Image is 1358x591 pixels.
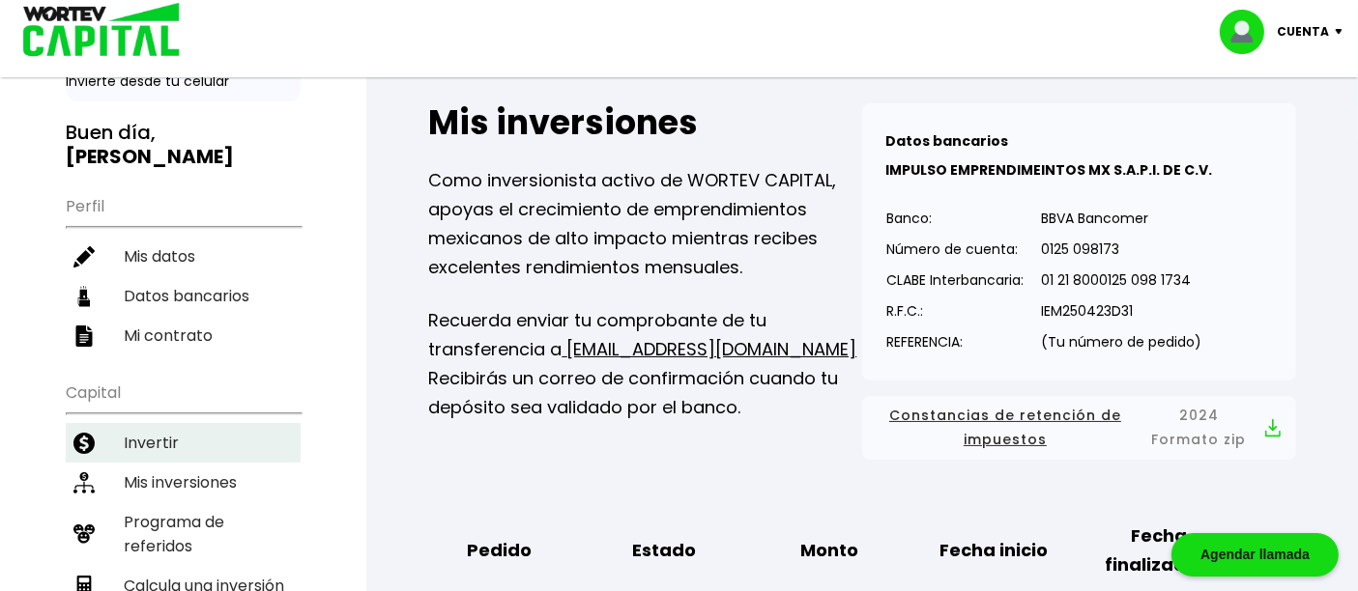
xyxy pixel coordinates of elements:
[878,404,1133,452] span: Constancias de retención de impuestos
[1041,266,1201,295] p: 01 21 8000125 098 1734
[1041,327,1201,356] p: (Tu número de pedido)
[66,184,301,355] ul: Perfil
[562,337,856,361] a: [EMAIL_ADDRESS][DOMAIN_NAME]
[939,536,1048,565] b: Fecha inicio
[885,131,1008,151] b: Datos bancarios
[878,404,1281,452] button: Constancias de retención de impuestos2024 Formato zip
[885,160,1212,180] b: IMPULSO EMPRENDIMEINTOS MX S.A.P.I. DE C.V.
[73,246,95,267] img: editar-icon.952d3147.svg
[66,316,301,355] a: Mi contrato
[1041,296,1201,325] p: IEM250423D31
[66,502,301,566] a: Programa de referidos
[66,423,301,463] a: Invertir
[632,536,696,565] b: Estado
[73,472,95,493] img: inversiones-icon.6695dc30.svg
[73,286,95,307] img: datos-icon.10cf9172.svg
[428,166,862,282] p: Como inversionista activo de WORTEV CAPITAL, apoyas el crecimiento de emprendimientos mexicanos d...
[1041,204,1201,233] p: BBVA Bancomer
[1041,235,1201,264] p: 0125 098173
[467,536,532,565] b: Pedido
[66,463,301,502] a: Mis inversiones
[1330,29,1356,35] img: icon-down
[1171,533,1339,577] div: Agendar llamada
[73,433,95,454] img: invertir-icon.b3b967d7.svg
[66,121,301,169] h3: Buen día,
[1278,17,1330,46] p: Cuenta
[428,103,862,142] h2: Mis inversiones
[800,536,858,565] b: Monto
[1089,521,1228,579] b: Fecha finalización
[886,235,1024,264] p: Número de cuenta:
[886,266,1024,295] p: CLABE Interbancaria:
[66,276,301,316] a: Datos bancarios
[428,306,862,422] p: Recuerda enviar tu comprobante de tu transferencia a Recibirás un correo de confirmación cuando t...
[1220,10,1278,54] img: profile-image
[886,327,1024,356] p: REFERENCIA:
[73,523,95,545] img: recomiendanos-icon.9b8e9327.svg
[73,325,95,347] img: contrato-icon.f2db500c.svg
[886,296,1024,325] p: R.F.C.:
[66,143,234,170] b: [PERSON_NAME]
[66,71,301,92] p: Invierte desde tu celular
[886,204,1024,233] p: Banco:
[66,237,301,276] a: Mis datos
